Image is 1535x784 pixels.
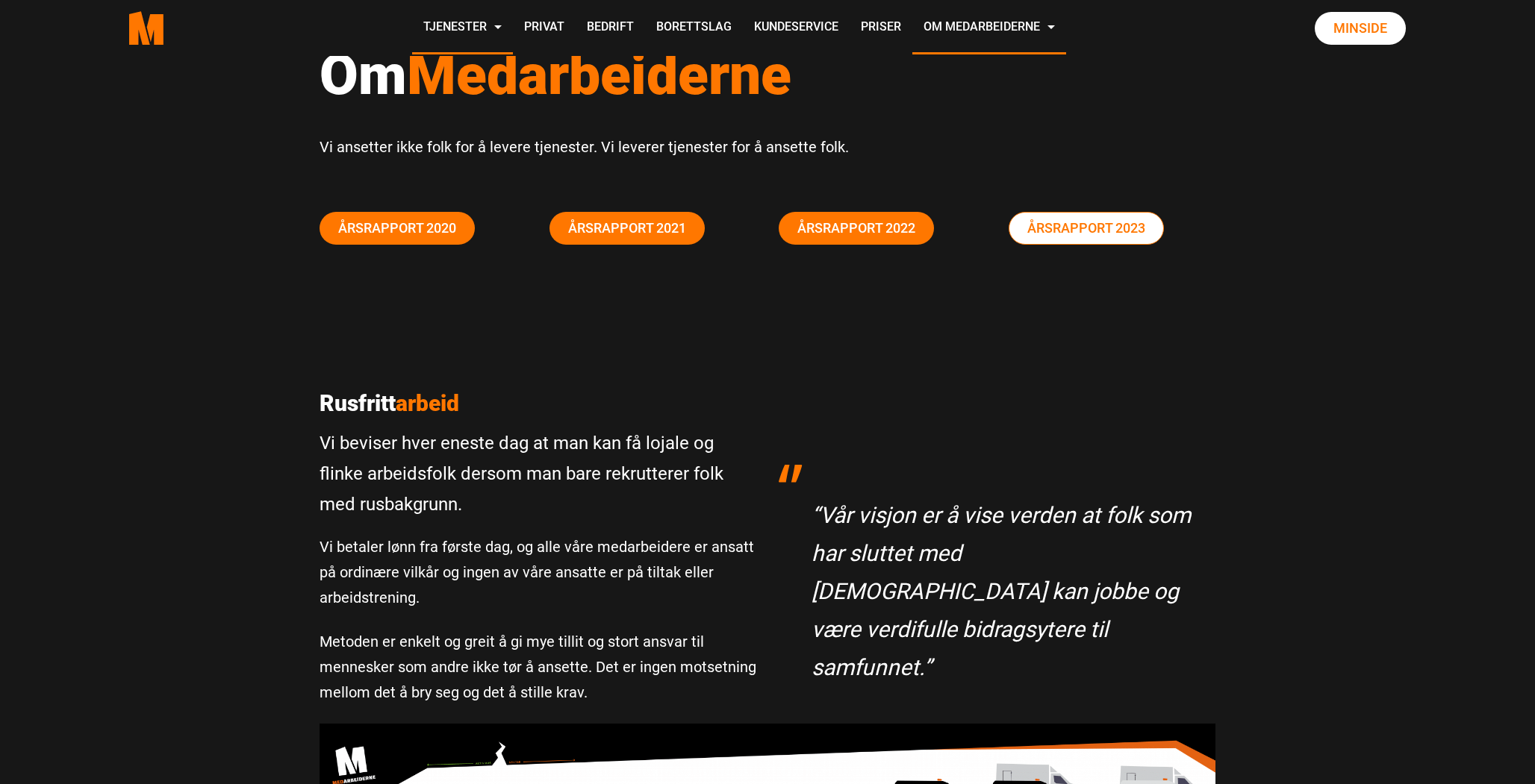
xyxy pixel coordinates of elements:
a: Minside [1315,12,1406,45]
h1: Om [320,41,1215,108]
p: Vi betaler lønn fra første dag, og alle våre medarbeidere er ansatt på ordinære vilkår og ingen a... [320,534,756,610]
p: Vi ansetter ikke folk for å levere tjenester. Vi leverer tjenester for å ansette folk. [320,134,1215,160]
p: Vi beviser hver eneste dag at man kan få lojale og flinke arbeidsfolk dersom man bare rekrutterer... [320,428,756,519]
p: Rusfritt [320,390,756,417]
a: Årsrapport 2023 [1009,212,1164,245]
a: Privat [513,1,576,54]
a: Årsrapport 2022 [779,212,934,245]
a: Årsrapport 2021 [549,212,705,245]
a: Kundeservice [743,1,850,54]
a: Priser [850,1,912,54]
a: Tjenester [412,1,513,54]
a: Bedrift [576,1,645,54]
span: Medarbeiderne [407,42,791,107]
a: Borettslag [645,1,743,54]
p: Metoden er enkelt og greit å gi mye tillit og stort ansvar til mennesker som andre ikke tør å ans... [320,629,756,705]
p: “Vår visjon er å vise verden at folk som har sluttet med [DEMOGRAPHIC_DATA] kan jobbe og være ver... [812,496,1201,686]
span: arbeid [396,390,459,416]
a: Årsrapport 2020 [320,212,475,245]
a: Om Medarbeiderne [912,1,1066,54]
